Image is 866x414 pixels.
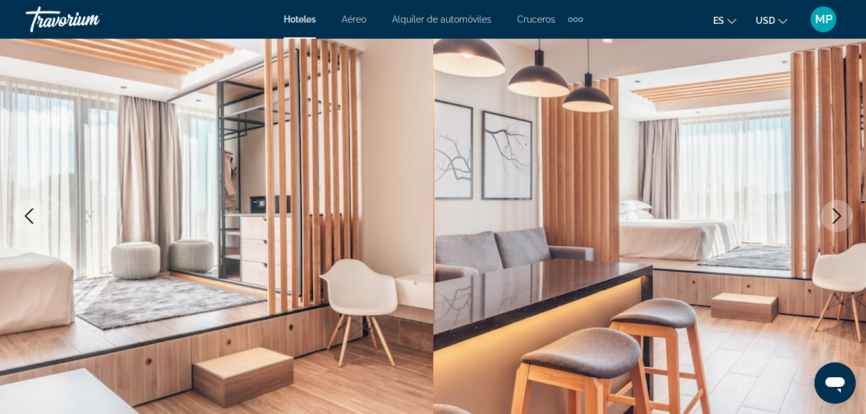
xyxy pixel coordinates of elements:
[821,200,853,232] button: Next image
[568,9,583,30] button: Extra navigation items
[13,200,45,232] button: Previous image
[26,3,155,36] a: Travorium
[815,13,832,26] span: MP
[342,14,366,25] a: Aéreo
[814,362,856,404] iframe: Botón para iniciar la ventana de mensajería
[807,6,840,33] button: User Menu
[756,15,775,26] span: USD
[517,14,555,25] a: Cruceros
[392,14,491,25] a: Alquiler de automóviles
[713,11,736,30] button: Change language
[284,14,316,25] a: Hoteles
[756,11,787,30] button: Change currency
[713,15,724,26] span: es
